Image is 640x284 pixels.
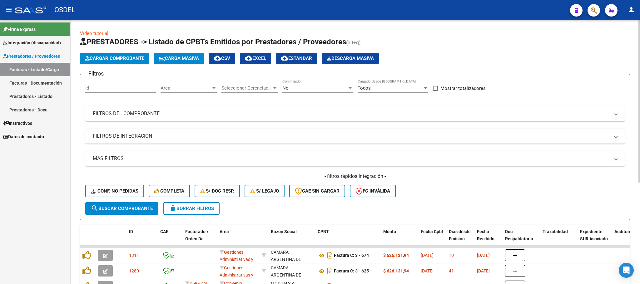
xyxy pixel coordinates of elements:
span: Mostrar totalizadores [440,85,486,92]
strong: $ 626.131,94 [383,253,409,258]
span: Borrar Filtros [169,206,214,211]
span: Firma Express [3,26,36,33]
datatable-header-cell: Monto [381,225,418,252]
button: FC Inválida [350,185,396,197]
span: (alt+q) [346,40,361,46]
i: Descargar documento [326,266,334,276]
span: Gestiones Administrativas y Otros [220,250,253,269]
h3: Filtros [85,69,107,78]
span: Descarga Masiva [327,56,374,61]
span: EXCEL [245,56,266,61]
datatable-header-cell: Facturado x Orden De [183,225,217,252]
button: Buscar Comprobante [85,202,158,215]
span: Buscar Comprobante [91,206,153,211]
mat-icon: search [91,204,98,212]
span: Doc Respaldatoria [505,229,533,241]
span: CAE SIN CARGAR [295,188,340,194]
span: FC Inválida [355,188,390,194]
span: Integración (discapacidad) [3,39,61,46]
span: [DATE] [421,268,434,273]
mat-expansion-panel-header: FILTROS DE INTEGRACION [85,129,625,144]
span: - OSDEL [49,3,75,17]
datatable-header-cell: Fecha Cpbt [418,225,446,252]
span: S/ Doc Resp. [200,188,235,194]
a: Video tutorial [80,31,108,36]
datatable-header-cell: Razón Social [268,225,315,252]
span: 10 [449,253,454,258]
span: 1280 [129,268,139,273]
mat-expansion-panel-header: MAS FILTROS [85,151,625,166]
span: [DATE] [477,268,490,273]
strong: Factura C: 3 - 674 [334,253,369,258]
strong: Factura C: 3 - 625 [334,269,369,274]
mat-panel-title: FILTROS DE INTEGRACION [93,133,610,140]
mat-icon: cloud_download [281,54,288,62]
span: Area [161,85,211,91]
span: PRESTADORES -> Listado de CPBTs Emitidos por Prestadores / Proveedores [80,37,346,46]
i: Descargar documento [326,250,334,260]
h4: - filtros rápidos Integración - [85,173,625,180]
mat-panel-title: MAS FILTROS [93,155,610,162]
button: Descarga Masiva [322,53,379,64]
span: [DATE] [421,253,434,258]
span: Trazabilidad [543,229,568,234]
mat-expansion-panel-header: FILTROS DEL COMPROBANTE [85,106,625,121]
mat-icon: cloud_download [214,54,221,62]
button: Cargar Comprobante [80,53,149,64]
button: EXCEL [240,53,271,64]
button: Estandar [276,53,317,64]
datatable-header-cell: Expediente SUR Asociado [578,225,612,252]
span: Carga Masiva [159,56,199,61]
datatable-header-cell: Días desde Emisión [446,225,474,252]
span: CAE [160,229,168,234]
mat-icon: delete [169,204,176,212]
span: S/ legajo [250,188,279,194]
button: Completa [149,185,190,197]
app-download-masive: Descarga masiva de comprobantes (adjuntos) [322,53,379,64]
span: Monto [383,229,396,234]
strong: $ 626.131,94 [383,268,409,273]
span: No [282,85,289,91]
mat-panel-title: FILTROS DEL COMPROBANTE [93,110,610,117]
span: ID [129,229,133,234]
span: Expediente SUR Asociado [580,229,608,241]
button: CSV [209,53,235,64]
span: Area [220,229,229,234]
span: Cargar Comprobante [85,56,144,61]
datatable-header-cell: Area [217,225,259,252]
mat-icon: menu [5,6,12,13]
span: Estandar [281,56,312,61]
span: CSV [214,56,230,61]
button: CAE SIN CARGAR [289,185,345,197]
datatable-header-cell: ID [127,225,158,252]
span: Seleccionar Gerenciador [221,85,272,91]
div: 30716109972 [271,264,313,277]
span: Prestadores / Proveedores [3,53,60,60]
datatable-header-cell: Doc Respaldatoria [503,225,540,252]
span: Datos de contacto [3,133,44,140]
span: Todos [358,85,371,91]
span: Completa [154,188,184,194]
div: Open Intercom Messenger [619,263,634,278]
span: [DATE] [477,253,490,258]
button: Carga Masiva [154,53,204,64]
span: Conf. no pedidas [91,188,138,194]
span: Fecha Cpbt [421,229,443,234]
datatable-header-cell: Fecha Recibido [474,225,503,252]
span: Auditoria [614,229,633,234]
datatable-header-cell: CAE [158,225,183,252]
button: Borrar Filtros [163,202,220,215]
span: 41 [449,268,454,273]
button: S/ Doc Resp. [195,185,240,197]
span: Facturado x Orden De [185,229,209,241]
span: Razón Social [271,229,297,234]
span: CPBT [318,229,329,234]
button: S/ legajo [245,185,285,197]
button: Conf. no pedidas [85,185,144,197]
datatable-header-cell: CPBT [315,225,381,252]
div: 30716109972 [271,249,313,262]
span: Días desde Emisión [449,229,471,241]
mat-icon: person [628,6,635,13]
span: 1311 [129,253,139,258]
span: Instructivos [3,120,32,127]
